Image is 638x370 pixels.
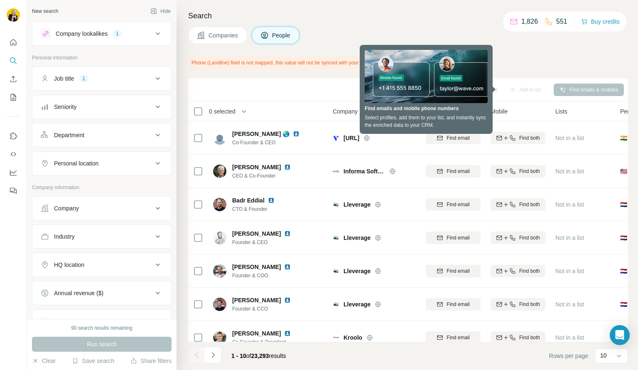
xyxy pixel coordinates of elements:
button: Find email [426,265,481,277]
span: Not in a list [555,268,584,274]
span: of [246,353,251,359]
div: Company lookalikes [56,30,108,38]
button: Dashboard [7,165,20,180]
img: Logo of Lleverage [333,234,339,241]
span: Find email [447,334,469,341]
div: Phone (Landline) field is not mapped, this value will not be synced with your CRM [188,56,420,70]
span: Founder & CEO [232,239,301,246]
span: Find both [519,301,540,308]
span: Not in a list [555,334,584,341]
button: Industry [32,227,171,247]
button: Find both [491,132,545,144]
img: Logo of Informa Software [333,168,339,175]
img: Logo of Lleverage [333,201,339,208]
button: Find email [426,298,481,311]
span: Find both [519,334,540,341]
span: 🇮🇳 [620,134,627,142]
span: Find both [519,168,540,175]
span: Not in a list [555,234,584,241]
span: Find email [447,234,469,242]
span: Find email [447,301,469,308]
img: Logo of Lleverage [333,301,339,308]
img: Logo of vishwa.ai [333,135,339,141]
button: Company [32,198,171,218]
h4: Search [188,10,628,22]
div: 90 search results remaining [71,324,132,332]
span: [PERSON_NAME] 🌏 [232,131,290,137]
button: Annual revenue ($) [32,283,171,303]
button: Job title1 [32,69,171,89]
button: Find both [491,331,545,344]
span: Not in a list [555,201,584,208]
span: Informa Software [344,167,385,175]
span: [PERSON_NAME] [232,263,281,271]
span: 1 - 10 [231,353,246,359]
img: Avatar [213,198,226,211]
button: Save search [72,357,114,365]
div: Open Intercom Messenger [610,325,630,345]
button: Seniority [32,97,171,117]
p: Personal information [32,54,172,62]
button: Find both [491,165,545,178]
img: LinkedIn logo [284,164,291,170]
button: Find both [491,298,545,311]
span: [PERSON_NAME] [232,296,281,304]
span: 🇳🇱 [620,234,627,242]
span: Lleverage [344,267,371,275]
img: LinkedIn logo [284,330,291,337]
span: [PERSON_NAME] [232,163,281,171]
p: 551 [556,17,567,27]
span: 23,293 [251,353,269,359]
button: Find email [426,198,481,211]
span: CEO & Co-Founder [232,172,301,180]
div: New search [32,7,58,15]
span: results [231,353,286,359]
span: Mobile [491,107,508,116]
span: [PERSON_NAME] [232,229,281,238]
span: Founder & COO [232,272,301,279]
button: Buy credits [581,16,620,27]
div: 1 [113,30,122,37]
div: HQ location [54,261,84,269]
span: Lleverage [344,200,371,209]
img: Avatar [213,165,226,178]
button: Use Surfe on LinkedIn [7,128,20,143]
img: LinkedIn logo [284,230,291,237]
span: 🇳🇱 [620,200,627,209]
button: Search [7,53,20,68]
p: 10 [600,351,607,360]
div: Personal location [54,159,98,168]
img: Avatar [213,298,226,311]
button: Company lookalikes1 [32,24,171,44]
span: Founder & CCO [232,305,301,313]
div: Industry [54,232,75,241]
span: 🇺🇸 [620,167,627,175]
button: My lists [7,90,20,105]
img: LinkedIn logo [293,131,299,137]
div: Seniority [54,103,76,111]
button: Employees (size) [32,311,171,331]
button: Clear [32,357,56,365]
span: Co-Founder & CEO [232,139,309,146]
span: Not in a list [555,168,584,175]
img: Avatar [213,331,226,344]
span: Co-Founder & President [232,338,301,346]
span: Lleverage [344,300,371,308]
span: Find email [447,267,469,275]
span: Kroolo [344,333,362,342]
p: 1,826 [521,17,538,27]
span: Find both [519,134,540,142]
span: Find both [519,267,540,275]
img: LinkedIn logo [284,297,291,303]
span: Not in a list [555,301,584,308]
span: Companies [209,31,239,39]
button: Department [32,125,171,145]
button: Find email [426,232,481,244]
img: Avatar [213,264,226,278]
button: Navigate to next page [205,347,221,363]
button: Personal location [32,153,171,173]
span: Lists [555,107,567,116]
span: Not in a list [555,135,584,141]
span: 0 selected [209,107,236,116]
span: 🇳🇱 [620,267,627,275]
